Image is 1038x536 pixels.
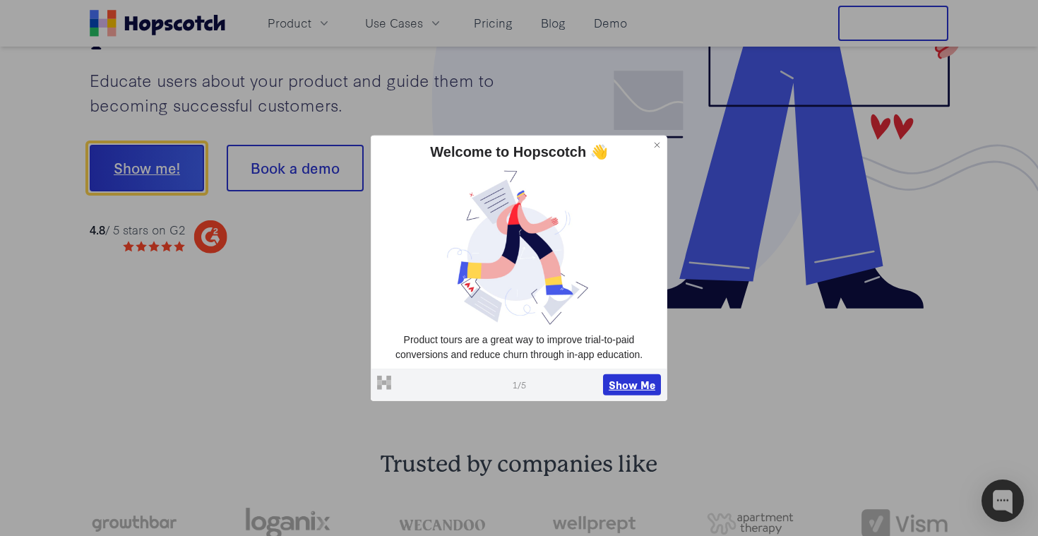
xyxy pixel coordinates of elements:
[377,141,661,161] div: Welcome to Hopscotch 👋
[513,378,526,391] span: 1 / 5
[377,167,661,326] img: dtvkmnrd7ysugpuhd2bz.jpg
[535,11,571,35] a: Blog
[90,68,519,117] p: Educate users about your product and guide them to becoming successful customers.
[23,451,1015,479] h2: Trusted by companies like
[603,374,661,395] button: Show Me
[90,10,225,37] a: Home
[468,11,518,35] a: Pricing
[838,6,948,41] button: Free Trial
[357,11,451,35] button: Use Cases
[553,512,639,536] img: wellprept logo
[227,145,364,191] button: Book a demo
[268,14,311,32] span: Product
[90,516,177,532] img: growthbar-logo
[90,221,105,237] strong: 4.8
[90,221,185,239] div: / 5 stars on G2
[707,513,793,535] img: png-apartment-therapy-house-studio-apartment-home
[377,332,661,362] p: Product tours are a great way to improve trial-to-paid conversions and reduce churn through in-ap...
[399,518,485,530] img: wecandoo-logo
[90,145,204,191] button: Show me!
[588,11,633,35] a: Demo
[259,11,340,35] button: Product
[365,14,423,32] span: Use Cases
